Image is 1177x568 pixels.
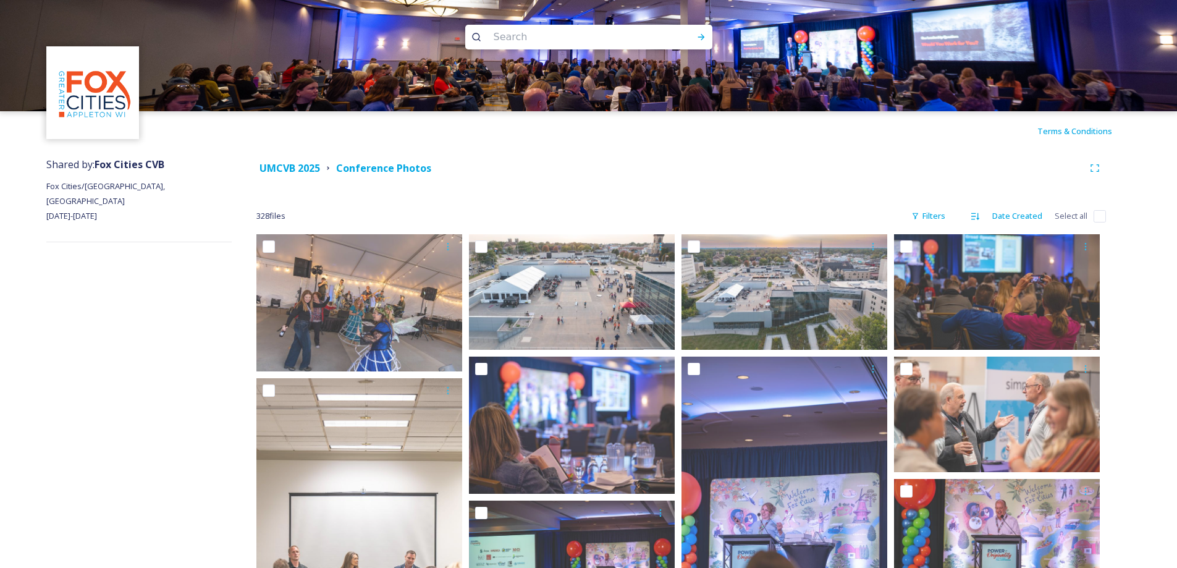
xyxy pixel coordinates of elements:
[469,357,675,494] img: UMCVB Conference 2025 (162).jpg
[336,161,431,175] strong: Conference Photos
[1037,124,1131,138] a: Terms & Conditions
[894,357,1100,472] img: UMCVB Conference 2025 (160).jpg
[48,48,138,138] img: images.png
[986,204,1048,228] div: Date Created
[46,180,167,221] span: Fox Cities/[GEOGRAPHIC_DATA], [GEOGRAPHIC_DATA] [DATE]-[DATE]
[487,23,657,51] input: Search
[469,234,675,350] img: UMCVB Conference 2025 (84).jpg
[1055,210,1087,222] span: Select all
[894,234,1100,350] img: UMCVB Conference 2025 (164).jpg
[46,158,164,171] span: Shared by:
[681,234,887,350] img: UMCVB Conference 2025 (52).jpg
[95,158,164,171] strong: Fox Cities CVB
[256,234,462,371] img: UMCVB Conference 2025 (70).jpg
[259,161,320,175] strong: UMCVB 2025
[905,204,951,228] div: Filters
[1037,125,1112,137] span: Terms & Conditions
[256,210,285,222] span: 328 file s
